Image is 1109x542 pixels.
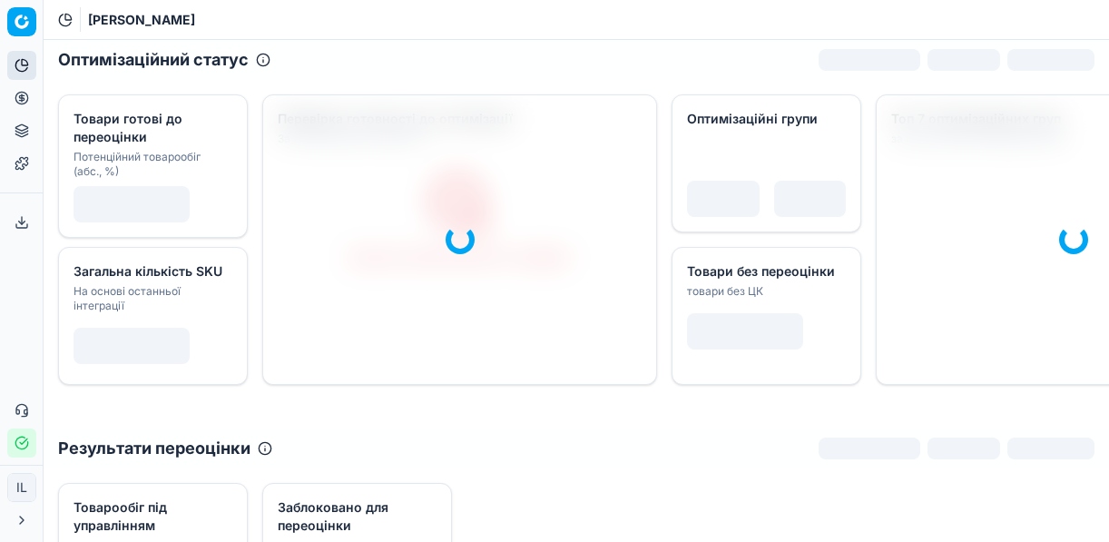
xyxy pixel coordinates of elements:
[7,473,36,502] button: IL
[58,47,249,73] h2: Оптимізаційний статус
[8,474,35,501] span: IL
[74,110,229,146] div: Товари готові до переоцінки
[74,262,229,281] div: Загальна кількість SKU
[74,150,229,179] div: Потенційний товарообіг (абс., %)
[74,284,229,313] div: На основі останньої інтеграції
[88,11,195,29] nav: breadcrumb
[687,284,842,299] div: товари без ЦК
[58,436,250,461] h2: Результати переоцінки
[88,11,195,29] span: [PERSON_NAME]
[687,110,842,128] div: Оптимізаційні групи
[74,498,229,535] div: Товарообіг під управлінням
[278,498,433,535] div: Заблоковано для переоцінки
[687,262,842,281] div: Товари без переоцінки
